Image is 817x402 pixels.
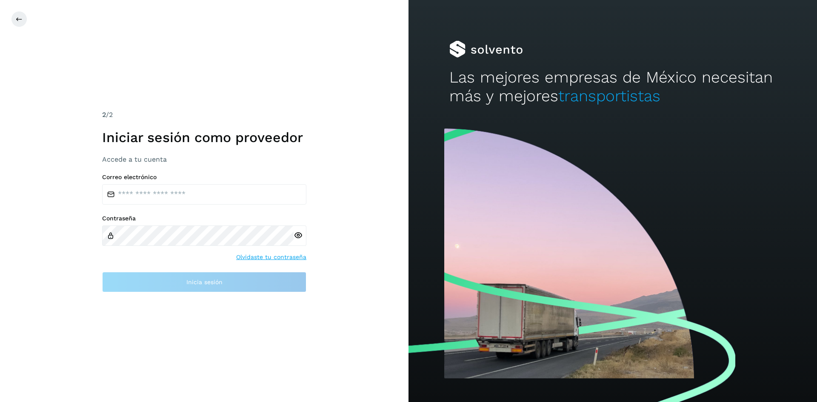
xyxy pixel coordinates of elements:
[102,174,306,181] label: Correo electrónico
[102,110,306,120] div: /2
[186,279,223,285] span: Inicia sesión
[102,272,306,292] button: Inicia sesión
[558,87,660,105] span: transportistas
[236,253,306,262] a: Olvidaste tu contraseña
[102,155,306,163] h3: Accede a tu cuenta
[102,111,106,119] span: 2
[102,129,306,145] h1: Iniciar sesión como proveedor
[102,215,306,222] label: Contraseña
[449,68,776,106] h2: Las mejores empresas de México necesitan más y mejores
